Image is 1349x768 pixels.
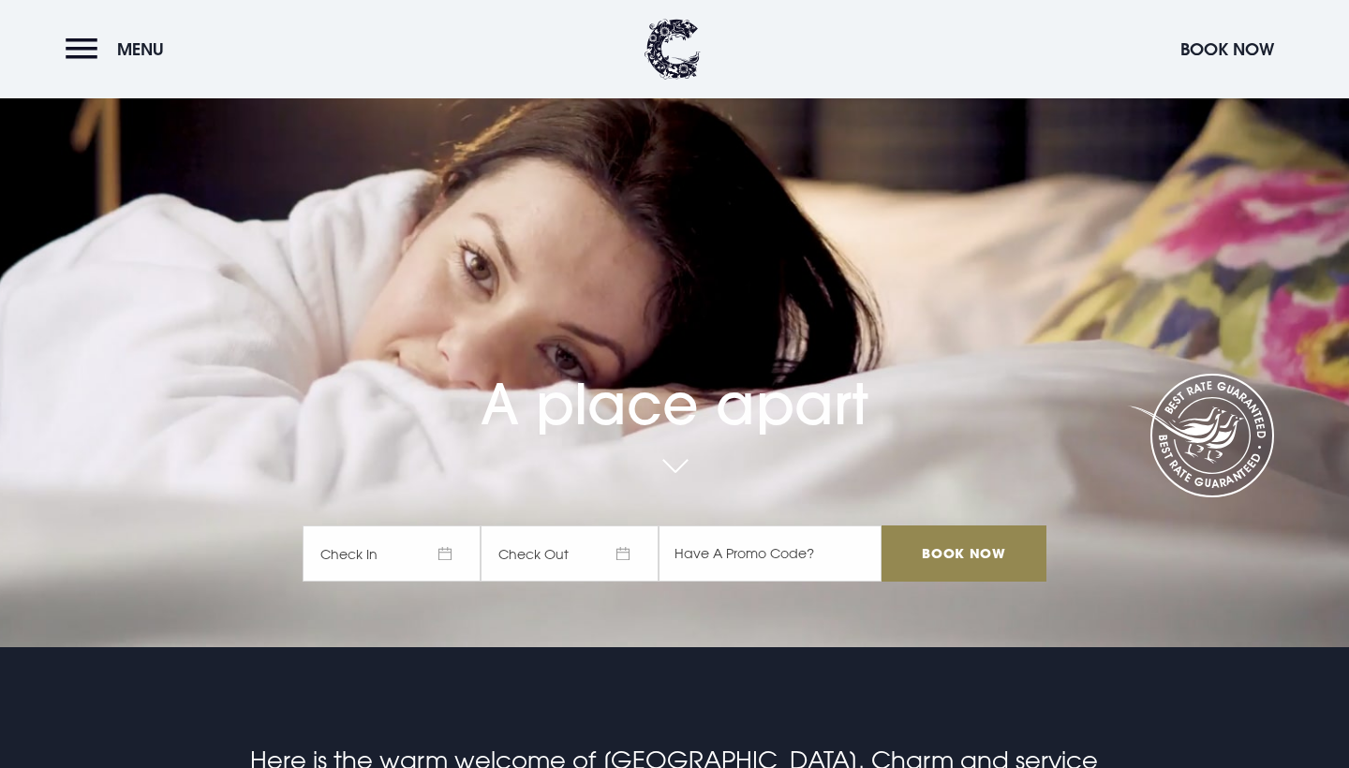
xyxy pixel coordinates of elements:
img: Clandeboye Lodge [645,19,701,80]
span: Menu [117,38,164,60]
input: Have A Promo Code? [659,525,882,582]
h1: A place apart [303,324,1046,437]
span: Check In [303,525,481,582]
button: Menu [66,29,173,69]
span: Check Out [481,525,659,582]
button: Book Now [1171,29,1283,69]
input: Book Now [882,525,1046,582]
